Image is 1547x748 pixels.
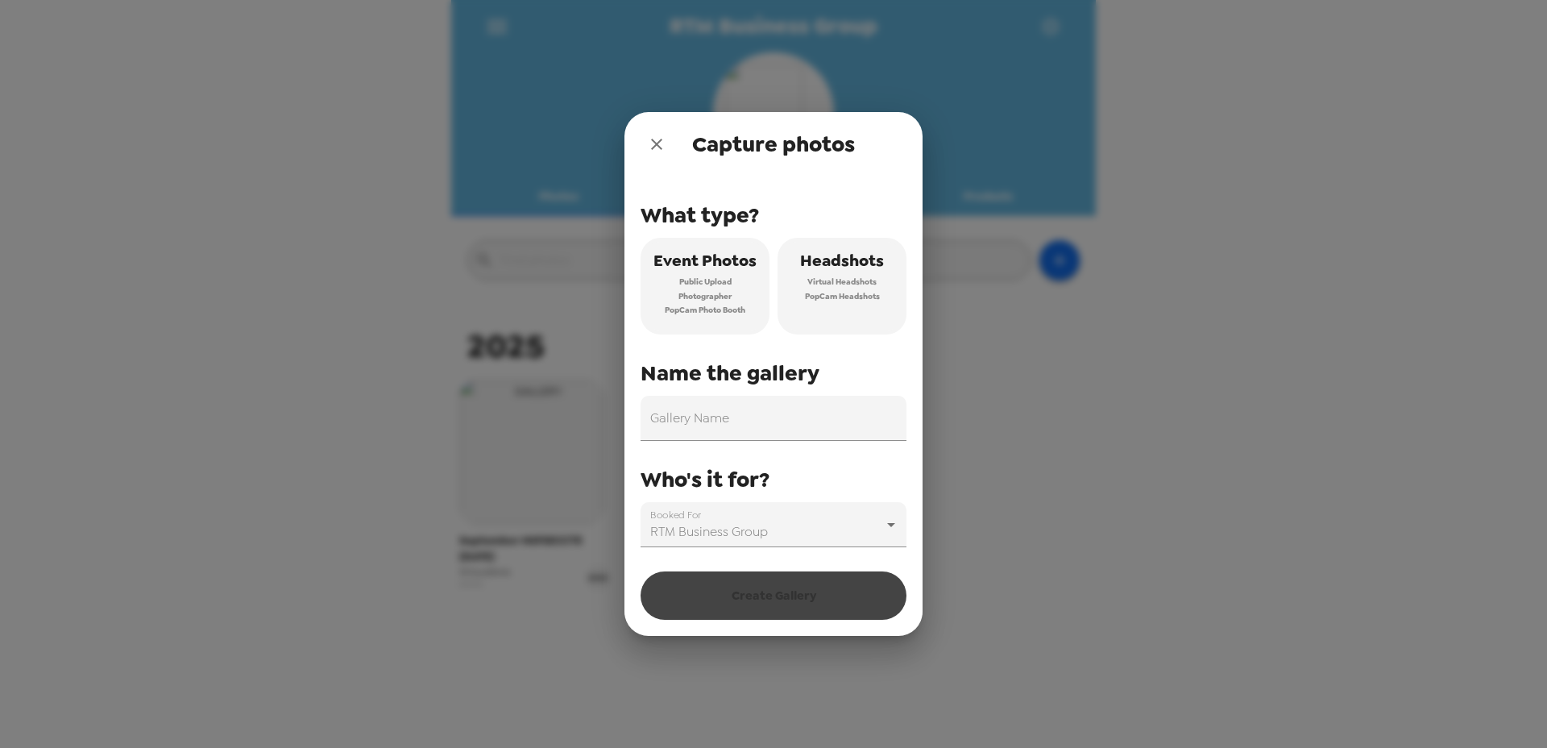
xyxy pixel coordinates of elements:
[692,130,855,159] span: Capture photos
[800,247,884,275] span: Headshots
[807,275,877,289] span: Virtual Headshots
[641,201,759,230] span: What type?
[778,238,906,335] button: HeadshotsVirtual HeadshotsPopCam Headshots
[665,303,745,318] span: PopCam Photo Booth
[641,465,769,494] span: Who's it for?
[678,289,732,304] span: Photographer
[650,508,701,522] label: Booked For
[641,359,819,388] span: Name the gallery
[679,275,732,289] span: Public Upload
[805,289,880,304] span: PopCam Headshots
[641,238,769,335] button: Event PhotosPublic UploadPhotographerPopCam Photo Booth
[641,128,673,160] button: close
[653,247,757,275] span: Event Photos
[641,502,906,547] div: RTM Business Group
